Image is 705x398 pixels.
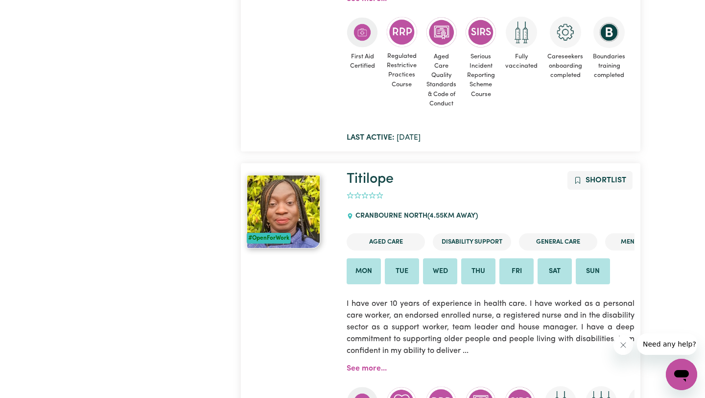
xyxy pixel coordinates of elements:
[347,365,387,373] a: See more...
[425,48,457,112] span: Aged Care Quality Standards & Code of Conduct
[386,48,418,93] span: Regulated Restrictive Practices Course
[519,233,597,250] li: General Care
[593,17,625,48] img: CS Academy: Boundaries in care and support work course completed
[426,17,457,48] img: CS Academy: Aged Care Quality Standards & Code of Conduct course completed
[546,48,584,84] span: Careseekers onboarding completed
[538,258,572,285] li: Available on Sat
[576,258,610,285] li: Available on Sun
[386,17,418,48] img: CS Academy: Regulated Restrictive Practices course completed
[347,134,395,142] b: Last active:
[550,17,581,48] img: CS Academy: Careseekers Onboarding course completed
[666,359,697,390] iframe: Button to launch messaging window
[347,134,421,142] span: [DATE]
[567,171,633,190] button: Add to shortlist
[247,175,320,249] img: View Titilope's profile
[247,175,335,249] a: Titilope#OpenForWork
[423,258,457,285] li: Available on Wed
[347,258,381,285] li: Available on Mon
[613,335,633,355] iframe: Close message
[586,176,626,184] span: Shortlist
[347,17,378,48] img: Care and support worker has completed First Aid Certification
[347,190,383,201] div: add rating by typing an integer from 0 to 5 or pressing arrow keys
[465,48,496,103] span: Serious Incident Reporting Scheme Course
[465,17,496,48] img: CS Academy: Serious Incident Reporting Scheme course completed
[347,292,634,363] p: I have over 10 years of experience in health care. I have worked as a personal care worker, an en...
[637,333,697,355] iframe: Message from company
[385,258,419,285] li: Available on Tue
[247,233,291,244] div: #OpenForWork
[504,48,539,75] span: Fully vaccinated
[347,233,425,250] li: Aged Care
[347,48,378,75] span: First Aid Certified
[592,48,626,84] span: Boundaries training completed
[461,258,495,285] li: Available on Thu
[347,172,394,186] a: Titilope
[347,203,484,229] div: CRANBOURNE NORTH
[634,48,681,84] span: [MEDICAL_DATA] infection control training
[605,233,683,250] li: Mental Health
[427,212,478,220] span: ( 4.55 km away)
[433,233,511,250] li: Disability Support
[499,258,534,285] li: Available on Fri
[506,17,537,48] img: Care and support worker has received 2 doses of COVID-19 vaccine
